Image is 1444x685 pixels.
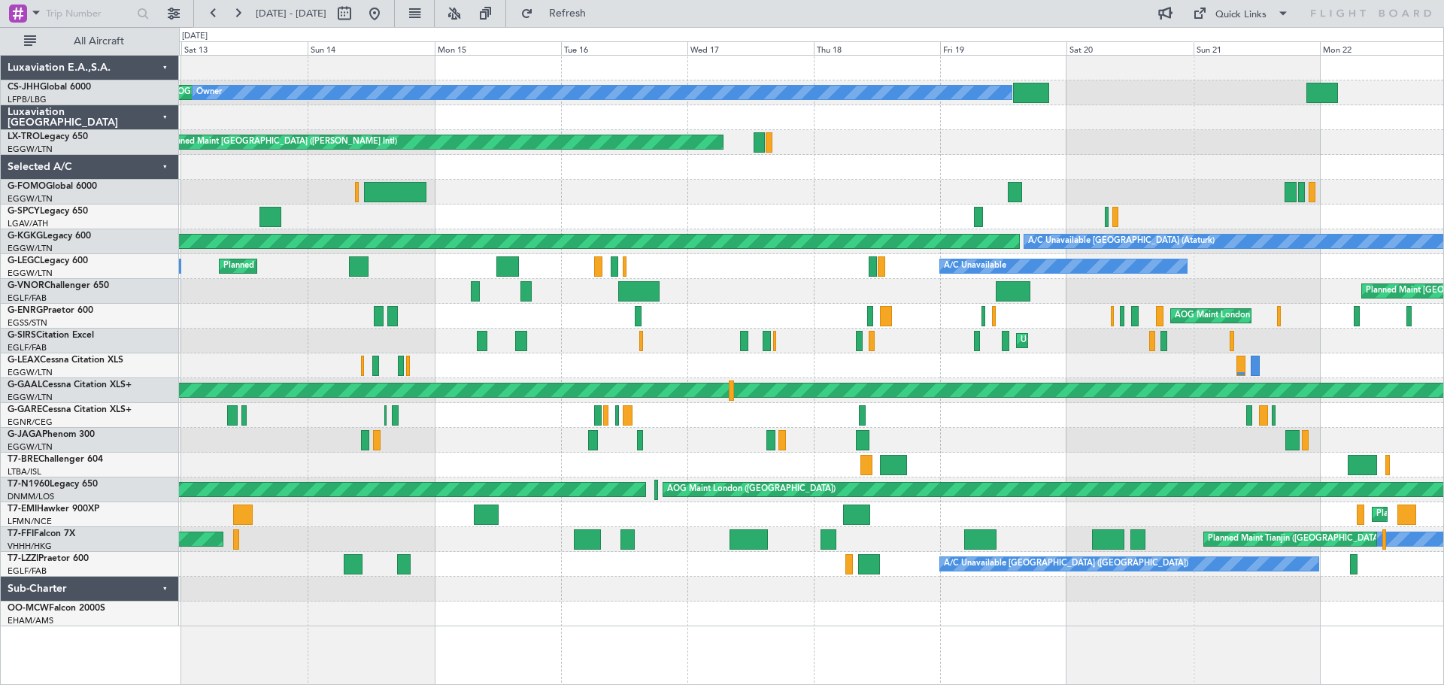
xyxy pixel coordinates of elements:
a: LX-TROLegacy 650 [8,132,88,141]
div: Quick Links [1215,8,1267,23]
div: Sat 20 [1066,41,1193,55]
a: OO-MCWFalcon 2000S [8,604,105,613]
div: Sat 13 [181,41,308,55]
div: Unplanned Maint [GEOGRAPHIC_DATA] ([GEOGRAPHIC_DATA]) [1021,329,1268,352]
span: T7-LZZI [8,554,38,563]
div: Sun 14 [308,41,434,55]
span: Refresh [536,8,599,19]
span: T7-N1960 [8,480,50,489]
span: LX-TRO [8,132,40,141]
span: G-KGKG [8,232,43,241]
span: G-FOMO [8,182,46,191]
a: EGGW/LTN [8,243,53,254]
a: G-GARECessna Citation XLS+ [8,405,132,414]
a: EGGW/LTN [8,367,53,378]
a: LGAV/ATH [8,218,48,229]
div: Owner [196,81,222,104]
a: DNMM/LOS [8,491,54,502]
span: G-SPCY [8,207,40,216]
a: LTBA/ISL [8,466,41,477]
a: EGLF/FAB [8,342,47,353]
span: T7-FFI [8,529,34,538]
a: G-LEGCLegacy 600 [8,256,88,265]
button: Refresh [514,2,604,26]
button: Quick Links [1185,2,1297,26]
span: G-ENRG [8,306,43,315]
span: G-LEGC [8,256,40,265]
div: A/C Unavailable [944,255,1006,277]
div: Tue 16 [561,41,687,55]
a: T7-N1960Legacy 650 [8,480,98,489]
div: Planned Maint Tianjin ([GEOGRAPHIC_DATA]) [1208,528,1383,550]
a: LFMN/NCE [8,516,52,527]
span: G-SIRS [8,331,36,340]
div: AOG Maint London ([GEOGRAPHIC_DATA]) [667,478,836,501]
div: Planned Maint [GEOGRAPHIC_DATA] ([GEOGRAPHIC_DATA]) [223,255,460,277]
span: G-LEAX [8,356,40,365]
div: Unplanned Maint [GEOGRAPHIC_DATA] ([PERSON_NAME] Intl) [153,131,397,153]
a: EGGW/LTN [8,392,53,403]
span: OO-MCW [8,604,49,613]
a: EGLF/FAB [8,292,47,304]
a: G-FOMOGlobal 6000 [8,182,97,191]
a: G-SPCYLegacy 650 [8,207,88,216]
a: T7-EMIHawker 900XP [8,505,99,514]
span: T7-EMI [8,505,37,514]
a: G-KGKGLegacy 600 [8,232,91,241]
a: EGSS/STN [8,317,47,329]
span: T7-BRE [8,455,38,464]
a: G-JAGAPhenom 300 [8,430,95,439]
a: VHHH/HKG [8,541,52,552]
button: All Aircraft [17,29,163,53]
span: G-GAAL [8,380,42,389]
span: G-GARE [8,405,42,414]
a: EGNR/CEG [8,417,53,428]
a: EGGW/LTN [8,441,53,453]
span: All Aircraft [39,36,159,47]
div: [DATE] [182,30,208,43]
div: A/C Unavailable [GEOGRAPHIC_DATA] ([GEOGRAPHIC_DATA]) [944,553,1188,575]
a: T7-FFIFalcon 7X [8,529,75,538]
div: Fri 19 [940,41,1066,55]
a: EGGW/LTN [8,144,53,155]
a: T7-BREChallenger 604 [8,455,103,464]
a: G-SIRSCitation Excel [8,331,94,340]
div: AOG Maint London ([GEOGRAPHIC_DATA]) [1175,305,1343,327]
div: Sun 21 [1194,41,1320,55]
a: G-GAALCessna Citation XLS+ [8,380,132,389]
div: A/C Unavailable [GEOGRAPHIC_DATA] (Ataturk) [1028,230,1215,253]
a: G-VNORChallenger 650 [8,281,109,290]
span: G-JAGA [8,430,42,439]
a: EGLF/FAB [8,565,47,577]
a: CS-JHHGlobal 6000 [8,83,91,92]
span: CS-JHH [8,83,40,92]
div: Wed 17 [687,41,814,55]
a: LFPB/LBG [8,94,47,105]
span: [DATE] - [DATE] [256,7,326,20]
input: Trip Number [46,2,132,25]
div: Thu 18 [814,41,940,55]
a: G-LEAXCessna Citation XLS [8,356,123,365]
a: EHAM/AMS [8,615,53,626]
a: EGGW/LTN [8,268,53,279]
span: G-VNOR [8,281,44,290]
div: Mon 15 [435,41,561,55]
a: EGGW/LTN [8,193,53,205]
a: T7-LZZIPraetor 600 [8,554,89,563]
a: G-ENRGPraetor 600 [8,306,93,315]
